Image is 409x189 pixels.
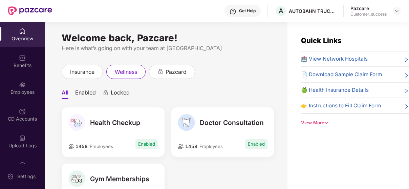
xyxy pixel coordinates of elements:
div: View More [301,119,409,126]
div: animation [103,90,109,96]
img: svg+xml;base64,PHN2ZyBpZD0iU2V0dGluZy0yMHgyMCIgeG1sbnM9Imh0dHA6Ly93d3cudzMub3JnLzIwMDAvc3ZnIiB3aW... [7,173,14,180]
div: AUTOBAHN TRUCKING [289,8,336,14]
span: Enabled [245,139,267,149]
span: right [404,103,409,110]
img: employeeIcon [68,144,74,149]
span: insurance [70,68,94,76]
span: right [404,56,409,63]
img: svg+xml;base64,PHN2ZyBpZD0iQ2xhaW0iIHhtbG5zPSJodHRwOi8vd3d3LnczLm9yZy8yMDAwL3N2ZyIgd2lkdGg9IjIwIi... [19,162,26,168]
div: Pazcare [350,5,387,12]
span: right [404,87,409,94]
div: animation [157,68,164,75]
img: Doctor Consultation [178,114,195,131]
span: Quick Links [301,36,342,45]
span: Gym Memberships [90,175,149,183]
span: down [324,121,329,125]
span: Employees [199,144,223,149]
span: 👉 Instructions to Fill Claim Form [301,102,381,110]
img: svg+xml;base64,PHN2ZyBpZD0iSG9tZSIgeG1sbnM9Imh0dHA6Ly93d3cudzMub3JnLzIwMDAvc3ZnIiB3aWR0aD0iMjAiIG... [19,28,26,35]
span: 🍏 Health Insurance Details [301,86,369,94]
span: 📄 Download Sample Claim Form [301,70,382,79]
img: Health Checkup [68,114,85,131]
img: svg+xml;base64,PHN2ZyBpZD0iVXBsb2FkX0xvZ3MiIGRhdGEtbmFtZT0iVXBsb2FkIExvZ3MiIHhtbG5zPSJodHRwOi8vd3... [19,135,26,142]
img: employeeIcon [178,144,184,149]
span: wellness [115,68,137,76]
span: pazcard [166,68,187,76]
span: Doctor Consultation [200,119,264,127]
div: Customer_success [350,12,387,17]
img: svg+xml;base64,PHN2ZyBpZD0iQmVuZWZpdHMiIHhtbG5zPSJodHRwOi8vd3d3LnczLm9yZy8yMDAwL3N2ZyIgd2lkdGg9Ij... [19,55,26,61]
img: svg+xml;base64,PHN2ZyBpZD0iSGVscC0zMngzMiIgeG1sbnM9Imh0dHA6Ly93d3cudzMub3JnLzIwMDAvc3ZnIiB3aWR0aD... [230,8,236,15]
img: Gym Memberships [68,170,85,187]
span: A [279,7,283,15]
div: Here is what’s going on with your team at [GEOGRAPHIC_DATA] [62,44,274,52]
li: Enabled [75,89,96,99]
div: Welcome back, Pazcare! [62,35,274,41]
span: right [404,72,409,79]
span: Locked [111,89,130,99]
span: 1458 [184,144,197,149]
div: Get Help [239,8,256,14]
span: Health Checkup [90,119,140,127]
span: 1458 [74,144,88,149]
span: Enabled [135,139,158,149]
li: All [62,89,68,99]
span: Employees [90,144,113,149]
img: svg+xml;base64,PHN2ZyBpZD0iRHJvcGRvd24tMzJ4MzIiIHhtbG5zPSJodHRwOi8vd3d3LnczLm9yZy8yMDAwL3N2ZyIgd2... [394,8,400,14]
div: Settings [15,173,38,180]
img: New Pazcare Logo [8,6,52,15]
img: svg+xml;base64,PHN2ZyBpZD0iRW1wbG95ZWVzIiB4bWxucz0iaHR0cDovL3d3dy53My5vcmcvMjAwMC9zdmciIHdpZHRoPS... [19,81,26,88]
img: svg+xml;base64,PHN2ZyBpZD0iQ0RfQWNjb3VudHMiIGRhdGEtbmFtZT0iQ0QgQWNjb3VudHMiIHhtbG5zPSJodHRwOi8vd3... [19,108,26,115]
span: 🏥 View Network Hospitals [301,55,368,63]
